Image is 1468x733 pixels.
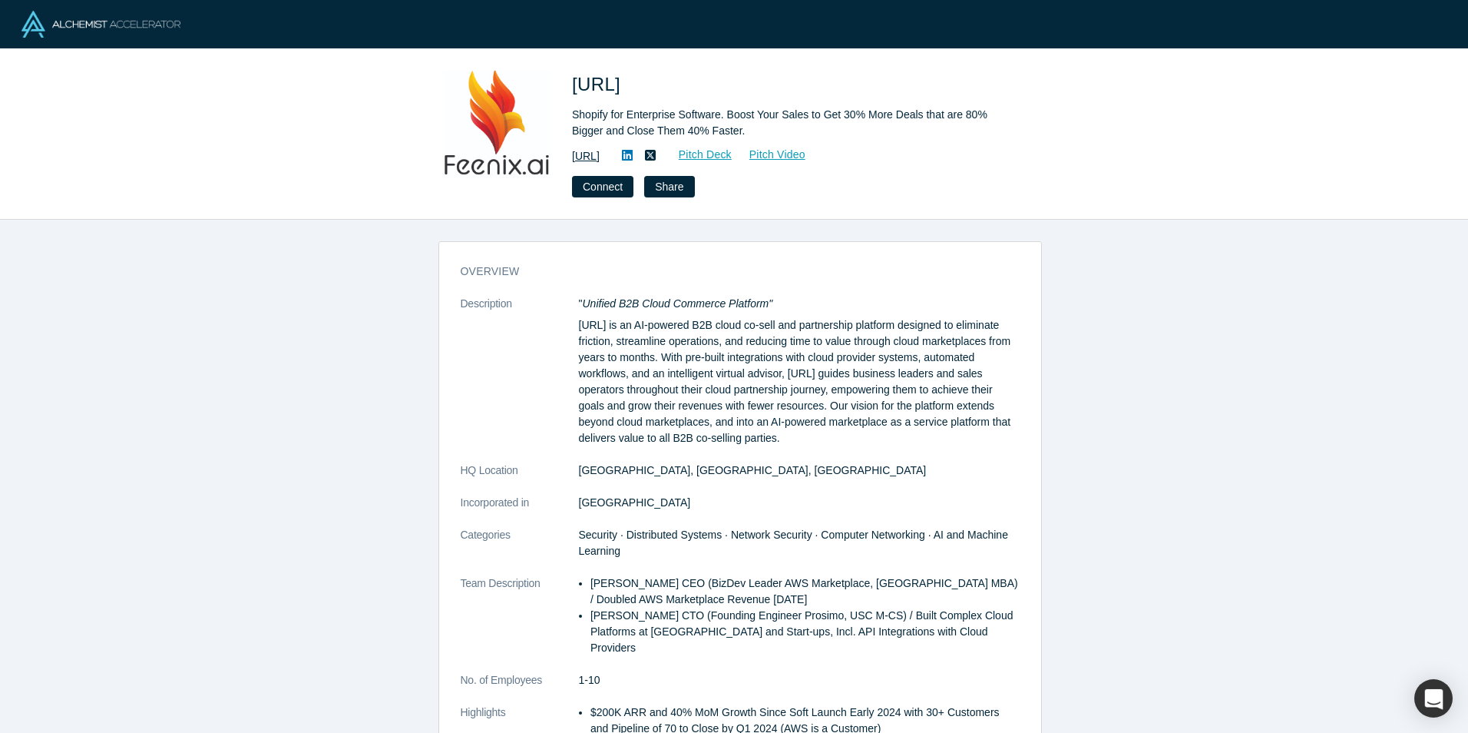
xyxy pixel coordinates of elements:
[579,529,1008,557] span: Security · Distributed Systems · Network Security · Computer Networking · AI and Machine Learning
[579,296,1020,312] p: "
[461,672,579,705] dt: No. of Employees
[443,71,550,178] img: Feenix.ai's Logo
[579,317,1020,446] p: [URL] is an AI-powered B2B cloud co-sell and partnership platform designed to eliminate friction,...
[582,297,772,310] em: Unified B2B Cloud Commerce Platform"
[461,296,579,463] dt: Description
[662,146,732,164] a: Pitch Deck
[590,575,1020,608] li: [PERSON_NAME] CEO (BizDev Leader AWS Marketplace, [GEOGRAPHIC_DATA] MBA) / Doubled AWS Marketplac...
[572,148,600,164] a: [URL]
[461,527,579,575] dt: Categories
[461,575,579,672] dt: Team Description
[461,264,998,280] h3: overview
[21,11,180,38] img: Alchemist Logo
[579,495,1020,511] dd: [GEOGRAPHIC_DATA]
[579,463,1020,479] dd: [GEOGRAPHIC_DATA], [GEOGRAPHIC_DATA], [GEOGRAPHIC_DATA]
[461,495,579,527] dt: Incorporated in
[572,176,633,197] button: Connect
[590,608,1020,656] li: [PERSON_NAME] CTO (Founding Engineer Prosimo, USC M-CS) / Built Complex Cloud Platforms at [GEOGR...
[644,176,694,197] button: Share
[579,672,1020,688] dd: 1-10
[572,74,626,95] span: [URL]
[732,146,806,164] a: Pitch Video
[461,463,579,495] dt: HQ Location
[572,107,1002,139] div: Shopify for Enterprise Software. Boost Your Sales to Get 30% More Deals that are 80% Bigger and C...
